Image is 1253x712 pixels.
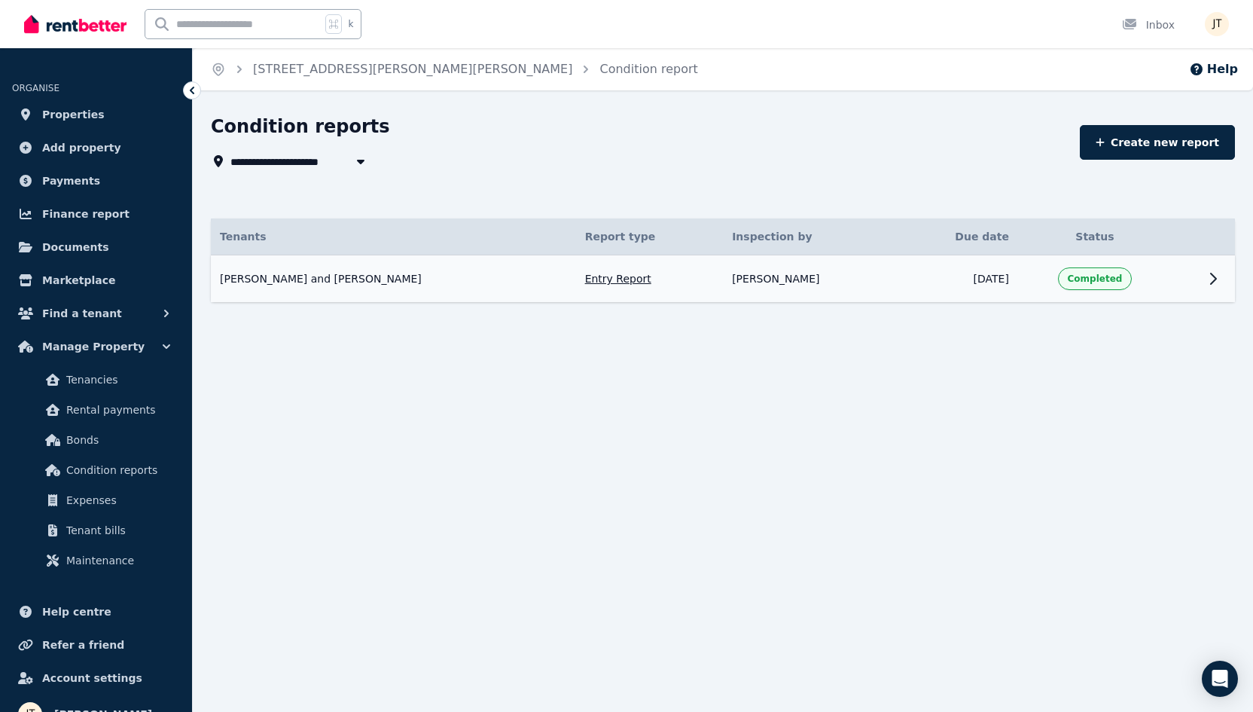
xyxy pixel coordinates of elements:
[66,431,168,449] span: Bonds
[18,515,174,545] a: Tenant bills
[253,62,572,76] a: [STREET_ADDRESS][PERSON_NAME][PERSON_NAME]
[220,229,267,244] span: Tenants
[12,99,180,130] a: Properties
[723,218,898,255] th: Inspection by
[898,255,1018,303] td: [DATE]
[12,265,180,295] a: Marketplace
[42,636,124,654] span: Refer a friend
[12,298,180,328] button: Find a tenant
[42,669,142,687] span: Account settings
[42,172,100,190] span: Payments
[18,365,174,395] a: Tenancies
[66,401,168,419] span: Rental payments
[12,630,180,660] a: Refer a friend
[1068,273,1123,285] span: Completed
[18,425,174,455] a: Bonds
[12,166,180,196] a: Payments
[576,218,724,255] th: Report type
[898,218,1018,255] th: Due date
[1018,218,1172,255] th: Status
[599,62,697,76] a: Condition report
[12,83,59,93] span: ORGANISE
[576,255,724,303] td: Entry Report
[66,552,168,570] span: Maintenance
[12,133,180,163] a: Add property
[211,115,390,139] h1: Condition reports
[732,271,819,286] span: [PERSON_NAME]
[1205,12,1229,36] img: Jamie Taylor
[42,271,115,289] span: Marketplace
[18,455,174,485] a: Condition reports
[42,205,130,223] span: Finance report
[18,395,174,425] a: Rental payments
[1080,125,1235,160] a: Create new report
[12,663,180,693] a: Account settings
[42,238,109,256] span: Documents
[18,485,174,515] a: Expenses
[348,18,353,30] span: k
[42,139,121,157] span: Add property
[42,304,122,322] span: Find a tenant
[1122,17,1175,32] div: Inbox
[18,545,174,576] a: Maintenance
[12,332,180,362] button: Manage Property
[42,105,105,124] span: Properties
[12,199,180,229] a: Finance report
[42,338,145,356] span: Manage Property
[42,603,111,621] span: Help centre
[193,48,716,90] nav: Breadcrumb
[12,597,180,627] a: Help centre
[1202,661,1238,697] div: Open Intercom Messenger
[24,13,127,35] img: RentBetter
[66,491,168,509] span: Expenses
[66,461,168,479] span: Condition reports
[66,521,168,539] span: Tenant bills
[66,371,168,389] span: Tenancies
[1189,60,1238,78] button: Help
[12,232,180,262] a: Documents
[220,271,422,286] span: [PERSON_NAME] and [PERSON_NAME]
